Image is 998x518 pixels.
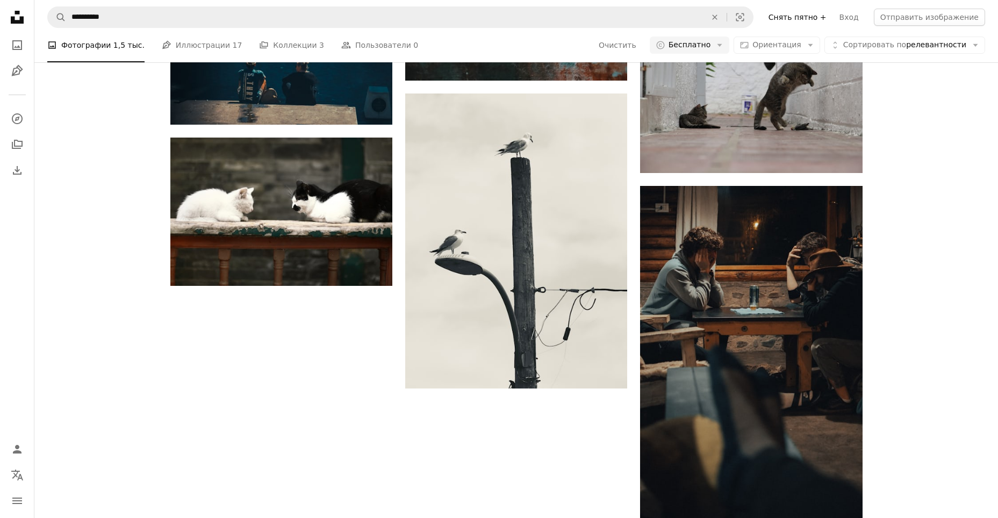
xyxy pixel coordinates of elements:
[599,41,636,49] ya-tr-span: Очистить
[6,34,28,56] a: Фото
[170,207,392,217] a: кошки, сидящие на скамейке
[752,40,801,49] ya-tr-span: Ориентация
[319,41,324,49] ya-tr-span: 3
[6,464,28,486] button: Язык
[6,490,28,512] button: Меню
[233,41,242,49] ya-tr-span: 17
[48,7,66,27] button: Поиск Unsplash
[839,13,859,21] ya-tr-span: Вход
[880,13,979,21] ya-tr-span: Отправить изображение
[6,60,28,82] a: Иллюстрации
[906,40,966,49] ya-tr-span: релевантности
[405,236,627,246] a: Две чайки сидят на фонарном столбе.
[769,13,827,21] ya-tr-span: Снять пятно +
[6,160,28,181] a: История загрузок
[640,25,862,173] img: пара кошек, стоящих на тротуаре
[162,28,242,62] a: Иллюстрации 17
[341,28,418,62] a: Пользователи 0
[176,39,230,51] ya-tr-span: Иллюстрации
[413,41,418,49] ya-tr-span: 0
[47,6,753,28] form: Поиск визуальных элементов по всему сайту
[273,39,317,51] ya-tr-span: Коллекции
[355,39,411,51] ya-tr-span: Пользователи
[6,6,28,30] a: Главная страница — Unplash
[640,348,862,357] a: пара человек, сидящих за столом
[734,37,820,54] button: Ориентация
[650,37,729,54] button: Бесплатно
[640,94,862,104] a: пара кошек, стоящих на тротуаре
[6,108,28,129] a: Исследовать
[6,438,28,460] a: Войдите в систему / Зарегистрируйтесь
[6,134,28,155] a: Коллекции
[170,138,392,285] img: кошки, сидящие на скамейке
[762,9,833,26] a: Снять пятно +
[405,93,627,388] img: Две чайки сидят на фонарном столбе.
[824,37,985,54] button: Сортировать порелевантности
[833,9,865,26] a: Вход
[259,28,324,62] a: Коллекции 3
[703,7,727,27] button: Очистить
[843,40,906,49] ya-tr-span: Сортировать по
[727,7,753,27] button: Визуальный поиск
[598,37,637,54] button: Очистить
[874,9,985,26] button: Отправить изображение
[669,40,710,49] ya-tr-span: Бесплатно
